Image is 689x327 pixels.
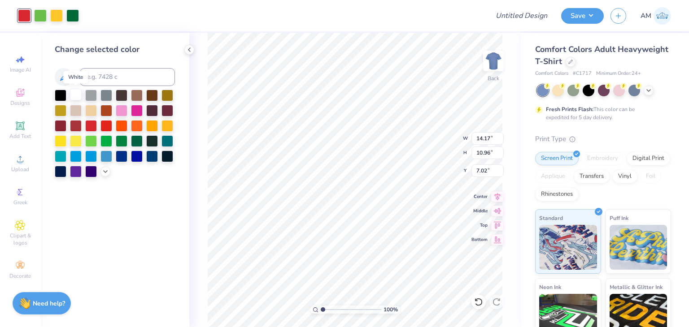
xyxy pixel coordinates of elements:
a: AM [641,7,671,25]
div: Foil [640,170,661,183]
span: 100 % [384,305,398,314]
div: Digital Print [627,152,670,165]
span: Neon Ink [539,282,561,292]
span: # C1717 [573,70,592,77]
input: Untitled Design [488,7,554,25]
div: Rhinestones [535,188,579,201]
span: AM [641,11,651,21]
strong: Need help? [33,299,65,308]
span: Upload [11,166,29,173]
div: Applique [535,170,571,183]
span: Image AI [10,66,31,73]
span: Center [471,194,488,200]
div: White [63,71,88,83]
img: Abhinav Mohan [654,7,671,25]
img: Puff Ink [610,225,667,270]
span: Middle [471,208,488,214]
div: Screen Print [535,152,579,165]
div: Print Type [535,134,671,144]
span: Decorate [9,272,31,280]
img: Back [484,52,502,70]
span: Greek [13,199,27,206]
strong: Fresh Prints Flash: [546,106,593,113]
span: Metallic & Glitter Ink [610,282,663,292]
span: Minimum Order: 24 + [596,70,641,77]
span: Puff Ink [610,213,628,223]
div: Embroidery [581,152,624,165]
span: Designs [10,99,30,107]
span: Standard [539,213,563,223]
div: Transfers [574,170,610,183]
div: Vinyl [612,170,637,183]
img: Standard [539,225,597,270]
div: This color can be expedited for 5 day delivery. [546,105,656,121]
span: Top [471,222,488,228]
span: Comfort Colors Adult Heavyweight T-Shirt [535,44,668,67]
span: Bottom [471,237,488,243]
span: Comfort Colors [535,70,568,77]
button: Save [561,8,604,24]
span: Add Text [9,133,31,140]
div: Back [488,74,499,82]
div: Change selected color [55,43,175,56]
input: e.g. 7428 c [80,68,175,86]
span: Clipart & logos [4,232,36,246]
